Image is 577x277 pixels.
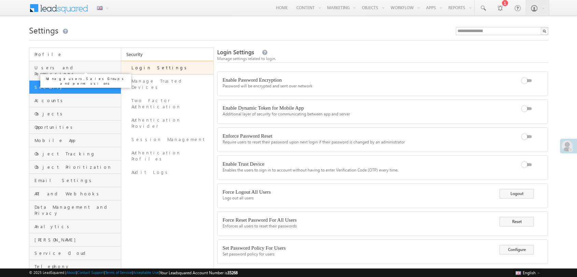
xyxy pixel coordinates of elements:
a: Mobile App [29,134,121,147]
span: Objects [34,111,119,117]
a: Telephony [29,260,121,273]
span: Telephony [34,263,119,269]
a: Contact Support [77,270,104,275]
div: Enforces all users to reset their passwords [223,223,496,229]
span: 35268 [227,270,238,275]
span: Email Settings [34,177,119,183]
a: Objects [29,107,121,121]
a: Authentication Provider [121,113,213,133]
span: Analytics [34,223,119,230]
button: Logout [499,189,534,198]
a: Profile [29,48,121,61]
a: Security [121,48,213,61]
div: Force Reset Password For All Users [223,217,496,223]
span: Object Tracking [34,151,119,157]
a: Authentication Profiles [121,146,213,166]
a: Two Factor Authentication [121,94,213,113]
span: Service Cloud [34,250,119,256]
span: Object Prioritization [34,164,119,170]
a: Object Prioritization [29,161,121,174]
div: Manage settings related to login. [217,56,548,62]
div: Force Logout All Users [223,189,496,195]
a: Manage Trusted Devices [121,74,213,94]
a: Terms of Service [105,270,132,275]
a: Accounts [29,94,121,107]
div: Enable Trust Device [223,161,496,167]
p: Manage users, Sales Groups and permissions [43,76,128,86]
span: Opportunities [34,124,119,130]
a: API and Webhooks [29,187,121,200]
button: English [514,268,541,277]
span: Security [34,84,119,90]
button: Configure [499,245,534,254]
div: Set password policy for users [223,251,496,257]
span: © 2025 LeadSquared | | | | | [29,269,238,276]
span: Login Settings [217,48,254,56]
a: Session Management [121,133,213,146]
span: Data Management and Privacy [34,204,119,216]
a: Object Tracking [29,147,121,161]
button: Reset [499,217,534,226]
div: Logs out all users [223,195,496,201]
span: Accounts [34,97,119,103]
div: Additional layer of security for communicating between app and server [223,111,496,117]
div: Require users to reset their password upon next login if their password is changed by an administ... [223,139,496,145]
span: Mobile App [34,137,119,143]
div: Enable Password Encryption [223,77,496,83]
a: Security [29,81,121,94]
div: Enable Dynamic Token for Mobile App [223,105,496,111]
span: Profile [34,51,119,57]
span: Settings [29,25,58,36]
div: Set Password Policy For Users [223,245,496,251]
span: API and Webhooks [34,191,119,197]
a: Email Settings [29,174,121,187]
a: Data Management and Privacy [29,200,121,220]
a: Acceptable Use [133,270,159,275]
a: Analytics [29,220,121,233]
span: [PERSON_NAME] [34,237,119,243]
span: Users and Permissions [34,65,119,77]
a: Opportunities [29,121,121,134]
a: [PERSON_NAME] [29,233,121,247]
span: Your Leadsquared Account Number is [160,270,238,275]
div: Password will be encrypted and sent over network [223,83,496,89]
a: Users and Permissions [29,61,121,81]
div: Enables the users to sign in to account without having to enter Verification Code (OTP) every time. [223,167,496,173]
a: Audit Logs [121,166,213,179]
a: Service Cloud [29,247,121,260]
a: Login Settings [121,61,213,74]
a: About [66,270,76,275]
span: English [523,270,536,275]
div: Enforce Password Reset [223,133,496,139]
